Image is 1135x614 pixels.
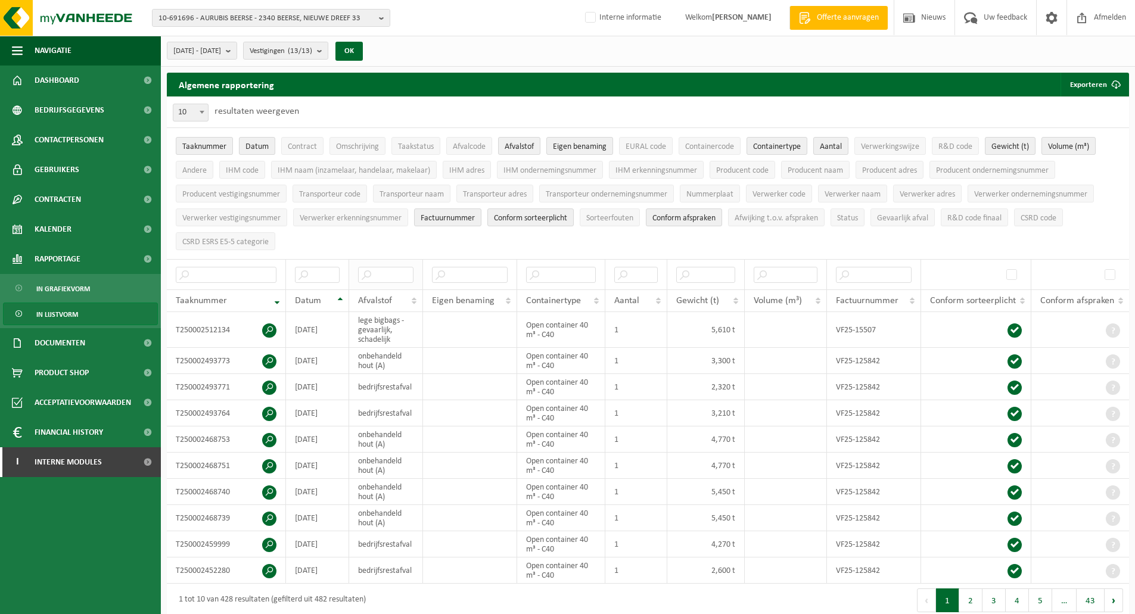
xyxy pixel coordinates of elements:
button: OK [335,42,363,61]
span: Gevaarlijk afval [877,214,928,223]
button: Transporteur naamTransporteur naam: Activate to sort [373,185,450,202]
td: 3,300 t [667,348,745,374]
td: 1 [605,312,667,348]
span: Afvalstof [505,142,534,151]
button: [DATE] - [DATE] [167,42,237,60]
td: bedrijfsrestafval [349,400,423,426]
button: TaaknummerTaaknummer: Activate to remove sorting [176,137,233,155]
span: Contactpersonen [35,125,104,155]
span: Gebruikers [35,155,79,185]
span: Containercode [685,142,734,151]
td: VF25-125842 [827,479,921,505]
span: 10 [173,104,209,121]
span: Afvalstof [358,296,392,306]
td: Open container 40 m³ - C40 [517,348,605,374]
span: Sorteerfouten [586,214,633,223]
td: [DATE] [286,453,349,479]
span: Containertype [526,296,581,306]
td: VF25-125842 [827,400,921,426]
button: 2 [959,588,982,612]
span: Navigatie [35,36,71,66]
td: VF25-125842 [827,374,921,400]
td: 5,450 t [667,505,745,531]
span: Verwerker erkenningsnummer [300,214,402,223]
button: Producent ondernemingsnummerProducent ondernemingsnummer: Activate to sort [929,161,1055,179]
span: Transporteur ondernemingsnummer [546,190,667,199]
count: (13/13) [288,47,312,55]
a: In grafiekvorm [3,277,158,300]
td: [DATE] [286,374,349,400]
span: Producent naam [788,166,843,175]
td: 4,770 t [667,453,745,479]
td: 3,210 t [667,400,745,426]
button: Vestigingen(13/13) [243,42,328,60]
td: Open container 40 m³ - C40 [517,531,605,557]
button: Transporteur codeTransporteur code: Activate to sort [293,185,367,202]
span: Producent adres [862,166,917,175]
span: Verwerkingswijze [861,142,919,151]
button: IHM codeIHM code: Activate to sort [219,161,265,179]
td: VF25-125842 [827,531,921,557]
button: OmschrijvingOmschrijving: Activate to sort [329,137,385,155]
button: NummerplaatNummerplaat: Activate to sort [680,185,740,202]
span: In lijstvorm [36,303,78,326]
span: EURAL code [626,142,666,151]
button: Verwerker adresVerwerker adres: Activate to sort [893,185,962,202]
span: Datum [245,142,269,151]
td: T250002468751 [167,453,286,479]
td: T250002452280 [167,557,286,584]
td: [DATE] [286,531,349,557]
span: Documenten [35,328,85,358]
td: T250002459999 [167,531,286,557]
span: Producent code [716,166,769,175]
td: [DATE] [286,426,349,453]
td: VF25-125842 [827,505,921,531]
span: Producent vestigingsnummer [182,190,280,199]
span: Interne modules [35,447,102,477]
span: Contract [288,142,317,151]
button: 43 [1077,588,1105,612]
td: Open container 40 m³ - C40 [517,374,605,400]
button: AfvalstofAfvalstof: Activate to sort [498,137,540,155]
button: Volume (m³)Volume (m³): Activate to sort [1041,137,1096,155]
button: CSRD codeCSRD code: Activate to sort [1014,208,1063,226]
span: Vestigingen [250,42,312,60]
span: [DATE] - [DATE] [173,42,221,60]
td: T250002493764 [167,400,286,426]
span: IHM code [226,166,259,175]
td: bedrijfsrestafval [349,531,423,557]
button: VerwerkingswijzeVerwerkingswijze: Activate to sort [854,137,926,155]
button: Gevaarlijk afval : Activate to sort [870,208,935,226]
td: Open container 40 m³ - C40 [517,400,605,426]
strong: [PERSON_NAME] [712,13,772,22]
h2: Algemene rapportering [167,73,286,96]
td: 5,610 t [667,312,745,348]
span: Conform sorteerplicht [930,296,1016,306]
td: bedrijfsrestafval [349,557,423,584]
td: [DATE] [286,479,349,505]
td: 4,770 t [667,426,745,453]
td: 1 [605,557,667,584]
td: 1 [605,453,667,479]
td: Open container 40 m³ - C40 [517,479,605,505]
button: Transporteur adresTransporteur adres: Activate to sort [456,185,533,202]
td: [DATE] [286,348,349,374]
td: VF25-125842 [827,426,921,453]
td: onbehandeld hout (A) [349,426,423,453]
button: AndereAndere: Activate to sort [176,161,213,179]
td: 2,320 t [667,374,745,400]
td: VF25-125842 [827,453,921,479]
span: Eigen benaming [432,296,495,306]
td: T250002493773 [167,348,286,374]
button: 4 [1006,588,1029,612]
td: [DATE] [286,505,349,531]
span: … [1052,588,1077,612]
span: Gewicht (t) [991,142,1029,151]
span: Factuurnummer [421,214,475,223]
span: R&D code finaal [947,214,1002,223]
span: Aantal [820,142,842,151]
td: 1 [605,374,667,400]
button: 10-691696 - AURUBIS BEERSE - 2340 BEERSE, NIEUWE DREEF 33 [152,9,390,27]
label: resultaten weergeven [214,107,299,116]
button: Producent naamProducent naam: Activate to sort [781,161,850,179]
